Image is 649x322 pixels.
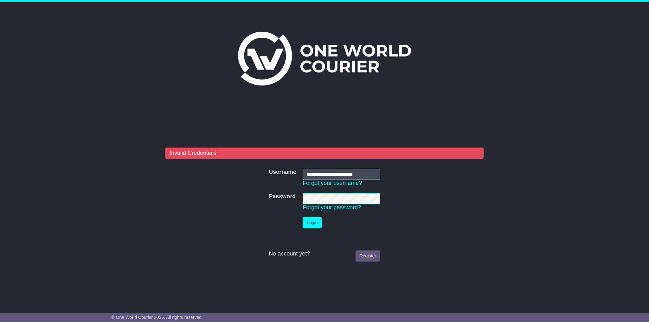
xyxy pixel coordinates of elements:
a: Forgot your username? [303,180,362,186]
span: © One World Courier 2025. All rights reserved. [111,315,203,320]
img: One World [238,32,411,85]
a: Forgot your password? [303,204,361,211]
label: Password [269,193,296,200]
div: Invalid Credentials [165,148,484,159]
div: No account yet? [269,250,380,257]
a: Register [356,250,380,262]
label: Username [269,169,296,176]
button: Login [303,217,322,228]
